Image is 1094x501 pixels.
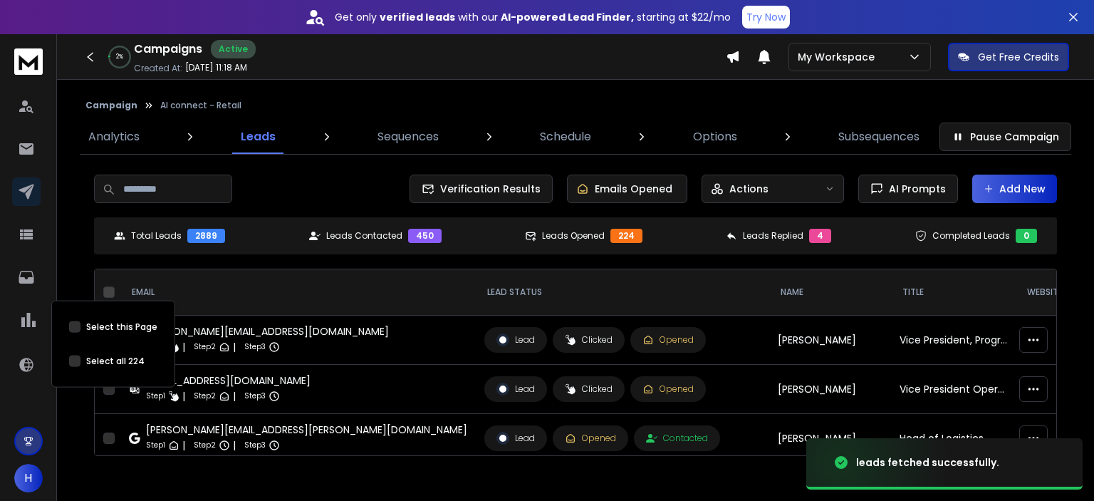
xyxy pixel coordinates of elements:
div: [PERSON_NAME][EMAIL_ADDRESS][PERSON_NAME][DOMAIN_NAME] [146,423,467,437]
p: Schedule [540,128,591,145]
div: Clicked [565,383,613,395]
p: Completed Leads [932,230,1010,242]
div: Lead [496,432,535,445]
span: Verification Results [434,182,541,196]
p: Created At: [134,63,182,74]
p: Get only with our starting at $22/mo [335,10,731,24]
div: 4 [809,229,831,243]
p: | [233,389,236,403]
p: [DATE] 11:18 AM [185,62,247,73]
td: [PERSON_NAME] [769,316,891,365]
td: Head of Logistics [891,414,1016,463]
div: Lead [496,334,535,346]
p: Step 3 [244,340,266,354]
div: Opened [642,383,694,395]
div: [EMAIL_ADDRESS][DOMAIN_NAME] [146,373,311,388]
p: Actions [729,182,769,196]
th: EMAIL [120,269,476,316]
div: Active [211,40,256,58]
p: 2 % [116,53,123,61]
p: | [182,389,185,403]
td: Vice President, Program Management [891,316,1016,365]
p: Leads Opened [542,230,605,242]
strong: AI-powered Lead Finder, [501,10,634,24]
a: Schedule [531,120,600,154]
a: Options [684,120,746,154]
p: Try Now [746,10,786,24]
p: Subsequences [838,128,920,145]
strong: verified leads [380,10,455,24]
p: Step 3 [244,438,266,453]
a: Leads [232,120,284,154]
td: Vice President Operations [891,365,1016,414]
p: Step 3 [244,389,266,403]
a: Analytics [80,120,148,154]
button: Campaign [85,100,137,111]
p: Sequences [377,128,439,145]
div: [PERSON_NAME][EMAIL_ADDRESS][DOMAIN_NAME] [146,324,389,339]
p: My Workspace [798,50,880,64]
div: Contacted [646,433,708,444]
div: Opened [642,334,694,346]
button: Add New [972,175,1057,203]
div: 224 [610,229,642,243]
p: | [182,438,185,453]
th: LEAD STATUS [476,269,769,316]
p: Leads Contacted [326,230,402,242]
a: Subsequences [830,120,928,154]
td: [PERSON_NAME] [769,414,891,463]
p: Analytics [88,128,140,145]
img: logo [14,48,43,75]
p: Emails Opened [595,182,672,196]
label: Select all 224 [86,356,145,367]
div: 0 [1016,229,1037,243]
button: H [14,464,43,492]
div: leads fetched successfully. [856,455,999,470]
p: | [233,340,236,354]
div: Opened [565,433,616,444]
div: Clicked [565,334,613,346]
p: Step 1 [146,438,165,453]
label: Select this Page [86,321,157,333]
p: Step 2 [194,438,216,453]
p: Leads [241,128,276,145]
h1: Campaigns [134,41,202,58]
div: Lead [496,383,535,396]
p: Total Leads [131,230,182,242]
button: AI Prompts [858,175,958,203]
th: NAME [769,269,891,316]
button: Try Now [742,6,790,29]
a: Sequences [369,120,447,154]
p: Step 1 [146,389,165,403]
p: | [182,340,185,354]
div: 2889 [187,229,225,243]
p: AI connect - Retail [160,100,241,111]
div: 450 [408,229,442,243]
p: Get Free Credits [978,50,1059,64]
button: Get Free Credits [948,43,1069,71]
p: Leads Replied [743,230,803,242]
p: Options [693,128,737,145]
p: Step 2 [194,340,216,354]
button: Pause Campaign [939,123,1071,151]
td: [PERSON_NAME] [769,365,891,414]
th: title [891,269,1016,316]
span: AI Prompts [883,182,946,196]
button: Verification Results [410,175,553,203]
p: Step 2 [194,389,216,403]
p: | [233,438,236,453]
